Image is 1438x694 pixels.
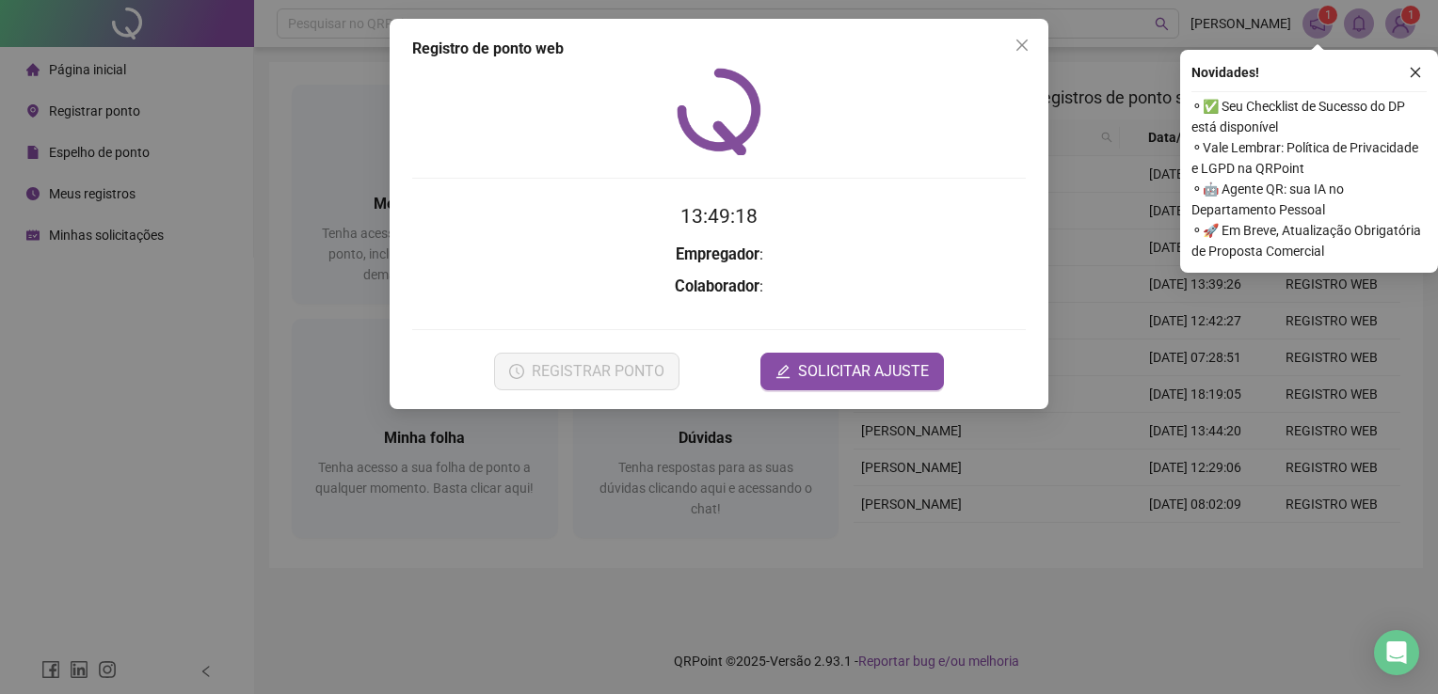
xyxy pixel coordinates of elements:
time: 13:49:18 [680,205,758,228]
strong: Colaborador [675,277,759,295]
button: Close [1007,30,1037,60]
span: SOLICITAR AJUSTE [798,360,929,383]
h3: : [412,243,1026,267]
span: Novidades ! [1191,62,1259,83]
span: ⚬ ✅ Seu Checklist de Sucesso do DP está disponível [1191,96,1427,137]
span: edit [775,364,791,379]
span: close [1015,38,1030,53]
h3: : [412,275,1026,299]
img: QRPoint [677,68,761,155]
span: ⚬ 🤖 Agente QR: sua IA no Departamento Pessoal [1191,179,1427,220]
strong: Empregador [676,245,759,263]
span: ⚬ Vale Lembrar: Política de Privacidade e LGPD na QRPoint [1191,137,1427,179]
button: editSOLICITAR AJUSTE [760,353,944,390]
button: REGISTRAR PONTO [494,353,679,390]
div: Open Intercom Messenger [1374,630,1419,675]
div: Registro de ponto web [412,38,1026,60]
span: ⚬ 🚀 Em Breve, Atualização Obrigatória de Proposta Comercial [1191,220,1427,261]
span: close [1409,66,1422,79]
